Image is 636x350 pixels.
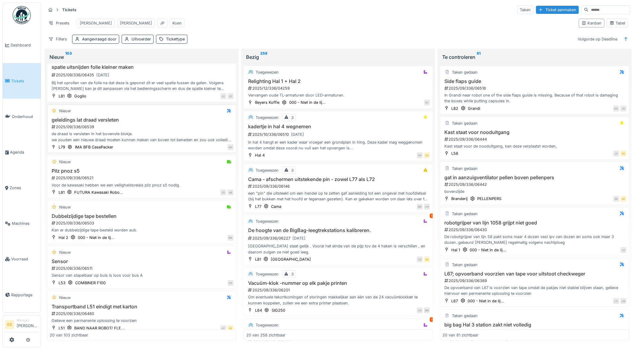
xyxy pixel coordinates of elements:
div: L58 [452,151,459,156]
h3: Dubbelzijdige tape bestellen [50,213,234,219]
div: [DATE] [292,235,305,241]
div: SIG250 [272,307,285,313]
div: Nieuw [59,204,71,210]
div: GE [613,196,619,202]
h3: geleidings lat draad versleten [50,117,234,123]
div: een "pin" die uitsteekt om een hendel op te zetten gaf aanleiding tot een ongeval met hoofdletsel... [246,190,430,202]
div: Toegewezen [256,218,279,224]
span: Tickets [11,78,38,84]
div: JP [160,20,165,26]
div: Taken gedaan [452,69,478,75]
div: 1 [430,214,434,218]
h3: Relighting Hal 1 + Hal 2 [246,78,430,84]
div: Toegewezen [256,69,279,75]
div: 2025/09/336/06442 [444,182,627,187]
div: 20 van 81 zichtbaar [443,332,479,338]
div: CS [417,307,423,313]
a: Rapportage [3,277,41,313]
div: L53 [59,280,66,286]
div: 2025/09/336/06146 [248,183,430,189]
div: Uitvoerder [132,36,151,42]
div: COMBINER F100 [75,280,106,286]
h3: Kast staat voor nooduitgang [443,129,627,135]
a: Agenda [3,134,41,170]
h3: Pilz pnoz s5 [50,168,234,174]
div: de draad is versleten in het bovenste blokje. we zouden een nieuwe draad moeten kunnen maken van ... [50,131,234,142]
div: Volgorde op Deadline [575,35,620,43]
div: Nieuw [59,250,71,255]
div: JV [613,151,619,157]
div: KD [613,106,619,112]
div: Nieuw [59,108,71,114]
h3: Vacuüm-klok -nummer op elk pakje printen [246,280,430,286]
a: Tickets [3,63,41,99]
div: GE [621,196,627,202]
img: Badge_color-CXgf-gQk.svg [13,6,31,24]
a: Voorraad [3,241,41,277]
div: 2025/09/336/06430 [444,227,627,233]
div: 20 van 258 zichtbaar [246,332,286,338]
div: JD [621,106,627,112]
h3: spatie uitsnijden folie kleiner maken [50,64,234,70]
div: 20 van 103 zichtbaar [50,332,88,338]
div: Toegewezen [256,167,279,173]
div: [DATE] [291,132,304,137]
div: Goglio [74,93,86,99]
div: 3 [291,115,294,120]
div: 000 - Niet in de lij... [468,298,504,304]
div: [GEOGRAPHIC_DATA] [271,256,311,262]
a: Onderhoud [3,99,41,134]
div: Taken gedaan [452,166,478,171]
div: L67 [452,298,458,304]
sup: 103 [65,53,72,61]
div: 2025/09/336/06389 [444,278,627,284]
div: Cama [271,204,281,209]
div: Voor de kawasaki hebben we een veiligheidsrelais pilz pnoz s5 nodig. [50,182,234,188]
div: GE [228,325,234,331]
div: Taken gedaan [452,313,478,319]
a: Machines [3,206,41,241]
div: BAND NAAR ROBOT/ FLE... [74,325,125,331]
div: Kast staat voor de nooduitgang, kan deze verplaatst worden, [443,143,627,149]
h3: kadertje in hal 4 wegnemen [246,124,430,129]
li: GE [5,320,14,329]
div: GE [621,151,627,157]
div: 2025/09/336/06391 [444,329,627,335]
span: Dashboard [11,42,38,48]
div: [DATE] [96,72,109,78]
div: SV [424,100,430,106]
div: L51 [59,325,65,331]
div: Nieuw [59,295,71,301]
strong: Tickets [60,7,79,13]
div: Taken [517,5,534,14]
sup: 81 [477,53,481,61]
a: GE Manager[PERSON_NAME] [5,318,38,332]
div: 2025/09/336/06435 [51,71,234,79]
div: Toegewezen [256,322,279,328]
div: IMA BFB CasePacker [75,144,113,150]
div: 2025/09/336/06521 [51,175,234,181]
span: Agenda [10,149,38,155]
div: Toegewezen [256,115,279,120]
div: 2025/09/336/06227 [248,234,430,242]
h3: big bag Hal 3 station zakt niet volledig [443,322,627,328]
div: De robotgrijper van lijn 58 pakt soms maar 4 dozen vast ipv van dozen en soms ook maar 3 dozen..g... [443,234,627,245]
div: L81 [59,93,65,99]
div: Gelieve een permanente oplossing te voorzien [50,318,234,323]
div: 000 - Niet in de lij... [289,100,326,105]
div: JD [220,189,226,196]
span: Onderhoud [12,114,38,119]
div: Kan er dubbelzijdige tape besteld worden aub. [50,227,234,233]
div: Om eventuele tekortkomingen of storingen makkelijker aan één van de 24 vacuümklokken te kunnen ko... [246,294,430,306]
div: Hal 4 [255,152,265,158]
div: Ticket aanmaken [536,6,579,14]
div: Toegewezen [256,271,279,277]
div: PELLENPERS [478,196,502,202]
div: In Grandi near robot one of the side flaps guide is missing. Because of that robot is damaging th... [443,92,627,104]
div: Hal 2 [59,235,68,240]
div: [GEOGRAPHIC_DATA] staat gelijk . Vooral het einde van de pijp tov de 4 haken is verschillen , en ... [246,243,430,255]
div: MD [417,204,423,210]
div: 2025/09/336/06503 [51,220,234,226]
div: Kanban [582,20,602,26]
div: in hal 4 hangt er een kader waar vroeger een grondplan in hing. Deze kader mag weggenomen worden ... [246,139,430,151]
